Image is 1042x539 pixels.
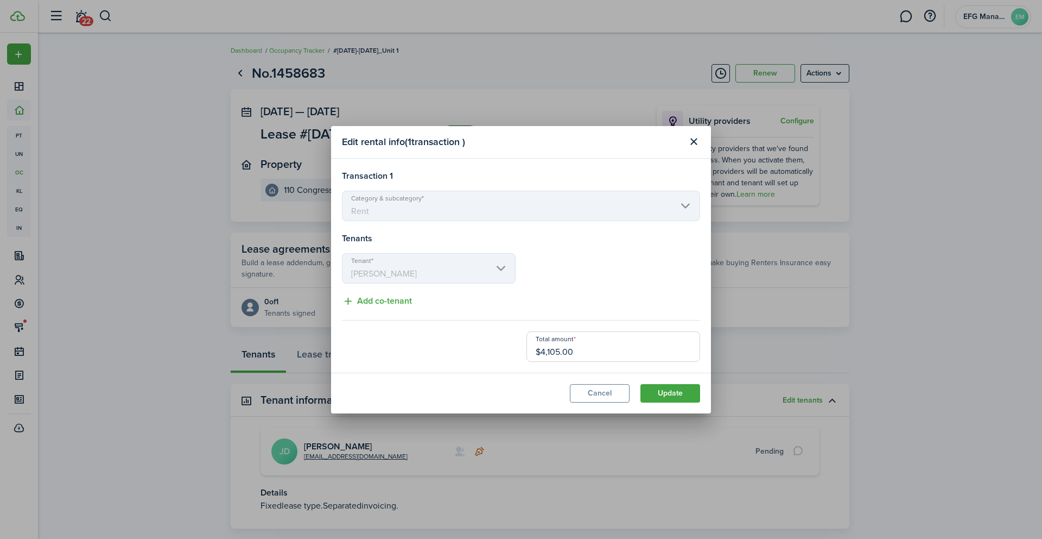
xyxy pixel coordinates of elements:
button: Cancel [570,384,630,403]
button: Add co-tenant [342,294,412,308]
h4: Tenants [342,232,700,245]
button: Close modal [684,133,703,151]
input: 0.00 [526,331,700,362]
modal-title: Edit rental info ( 1 transaction ) [342,131,682,153]
button: Update [640,384,700,403]
accordion-content: Toggle accordion [342,191,700,362]
h4: Transaction 1 [342,170,393,183]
